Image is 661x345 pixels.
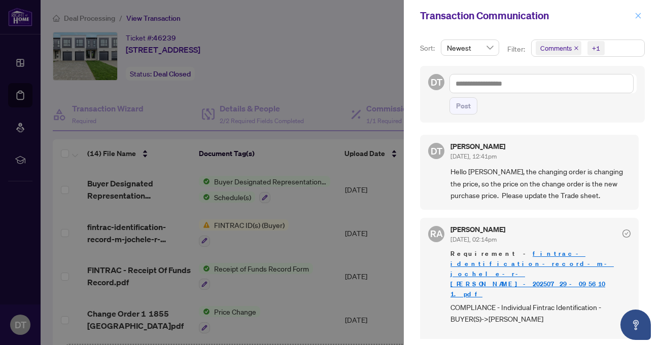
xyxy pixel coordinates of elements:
[540,43,572,53] span: Comments
[592,43,600,53] div: +1
[536,41,581,55] span: Comments
[507,44,527,55] p: Filter:
[450,226,505,233] h5: [PERSON_NAME]
[420,8,632,23] div: Transaction Communication
[447,40,493,55] span: Newest
[635,12,642,19] span: close
[450,249,614,298] a: fintrac-identification-record-m-jochele-r-[PERSON_NAME]-20250729-095610 1.pdf
[450,236,497,243] span: [DATE], 02:14pm
[420,43,437,54] p: Sort:
[431,75,442,89] span: DT
[450,143,505,150] h5: [PERSON_NAME]
[449,97,477,114] button: Post
[450,166,631,201] span: Hello [PERSON_NAME], the changing order is changing the price, so the price on the change order i...
[450,249,631,299] span: Requirement -
[574,46,579,51] span: close
[622,229,631,238] span: check-circle
[430,226,443,241] span: RA
[431,144,442,158] span: DT
[450,152,497,160] span: [DATE], 12:41pm
[620,310,651,340] button: Open asap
